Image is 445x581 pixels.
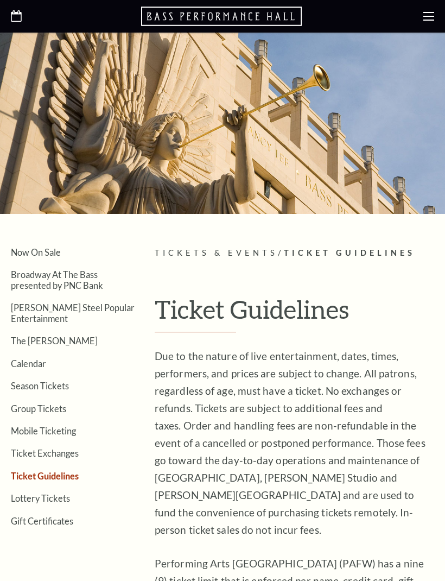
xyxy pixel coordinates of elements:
span: Due to the nature of live entertainment, dates, times, performers, and prices are subject to chan... [155,350,425,536]
a: Broadway At The Bass presented by PNC Bank [11,269,103,290]
a: Calendar [11,358,46,369]
a: Season Tickets [11,381,69,391]
h1: Ticket Guidelines [155,295,434,332]
a: Ticket Guidelines [11,471,79,481]
span: Tickets & Events [155,248,278,257]
a: Now On Sale [11,247,61,257]
a: [PERSON_NAME] Steel Popular Entertainment [11,302,135,323]
a: The [PERSON_NAME] [11,336,98,346]
a: Group Tickets [11,403,66,414]
a: Mobile Ticketing [11,426,76,436]
span: Ticket Guidelines [284,248,415,257]
p: / [155,247,434,260]
a: Lottery Tickets [11,493,70,503]
a: Ticket Exchanges [11,448,79,458]
a: Gift Certificates [11,516,73,526]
